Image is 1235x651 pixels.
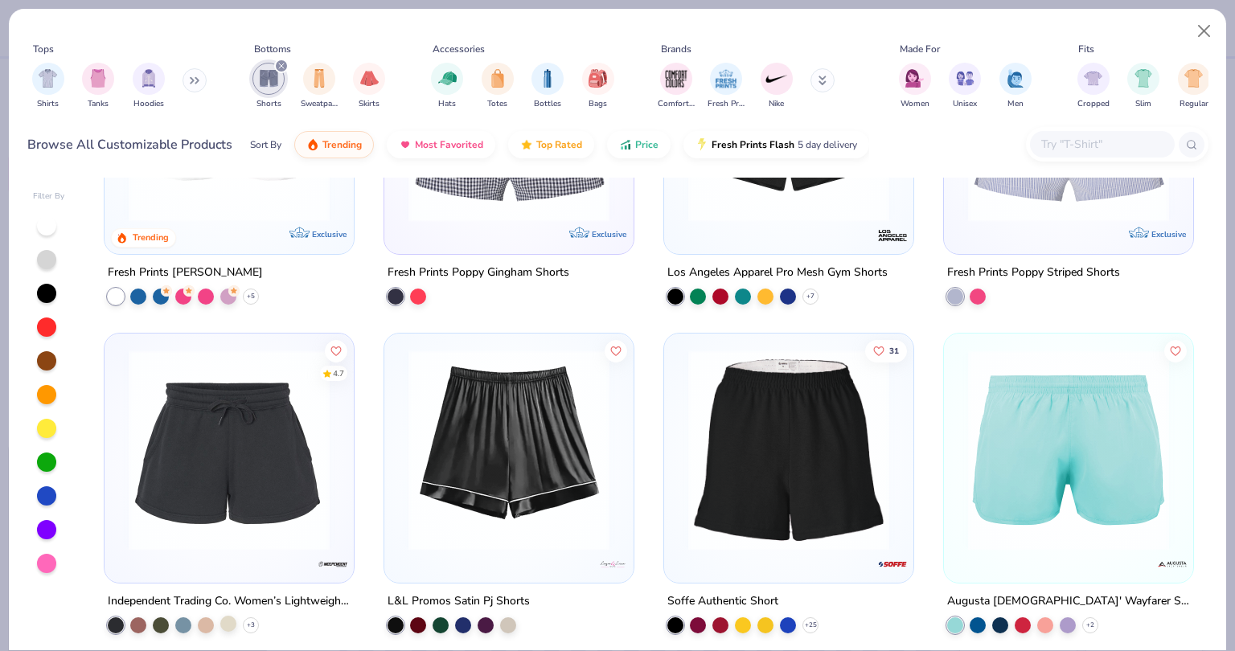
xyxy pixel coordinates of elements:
img: Los Angeles Apparel logo [876,219,909,251]
div: Browse All Customizable Products [27,135,232,154]
button: filter button [949,63,981,110]
button: Price [607,131,671,158]
button: filter button [899,63,931,110]
img: 2b05c2c0-8cb0-4a1e-a326-5c4bad5e3277 [400,349,617,550]
img: Totes Image [489,69,507,88]
img: 8f78d65e-5090-42e2-8515-8872a327f93a [960,349,1177,550]
button: filter button [353,63,385,110]
button: filter button [531,63,564,110]
span: Totes [487,98,507,110]
div: Augusta [DEMOGRAPHIC_DATA]' Wayfarer Shorts [947,591,1190,611]
div: Brands [661,42,691,56]
div: Los Angeles Apparel Pro Mesh Gym Shorts [667,262,888,282]
span: Unisex [953,98,977,110]
img: Nike Image [765,67,789,91]
div: filter for Women [899,63,931,110]
img: Fresh Prints Image [714,67,738,91]
button: filter button [482,63,514,110]
button: filter button [1127,63,1159,110]
div: filter for Totes [482,63,514,110]
span: Exclusive [1151,228,1185,239]
span: Cropped [1077,98,1110,110]
img: f2aea35a-bd5e-487e-a8a1-25153f44d02a [680,349,897,550]
div: filter for Tanks [82,63,114,110]
span: + 3 [247,620,255,629]
button: Most Favorited [387,131,495,158]
img: Men Image [1007,69,1024,88]
div: L&L Promos Satin Pj Shorts [388,591,530,611]
img: Unisex Image [956,69,974,88]
div: Filter By [33,190,65,203]
div: filter for Shirts [32,63,64,110]
img: e03c1d32-1478-43eb-b197-8e0c1ae2b0d4 [121,21,338,222]
img: Shorts Image [260,69,278,88]
img: Regular Image [1184,69,1203,88]
span: Slim [1135,98,1151,110]
button: Like [326,339,348,362]
button: filter button [999,63,1032,110]
span: Shirts [37,98,59,110]
img: Sweatpants Image [310,69,328,88]
span: 31 [889,346,899,354]
button: Close [1189,16,1220,47]
span: Tanks [88,98,109,110]
span: Bags [589,98,607,110]
img: flash.gif [695,138,708,151]
span: Comfort Colors [658,98,695,110]
div: Tops [33,42,54,56]
img: Cropped Image [1084,69,1102,88]
button: Like [1164,339,1187,362]
button: filter button [1178,63,1210,110]
img: Bags Image [589,69,606,88]
div: filter for Slim [1127,63,1159,110]
img: Skirts Image [360,69,379,88]
span: Skirts [359,98,380,110]
div: Fresh Prints Poppy Striped Shorts [947,262,1120,282]
div: filter for Regular [1178,63,1210,110]
div: filter for Cropped [1077,63,1110,110]
div: filter for Comfort Colors [658,63,695,110]
img: 41689b58-f958-4f56-8a71-cfeb9903edbf [400,21,617,222]
img: Hoodies Image [140,69,158,88]
div: Accessories [433,42,485,56]
button: filter button [252,63,285,110]
button: filter button [761,63,793,110]
div: filter for Men [999,63,1032,110]
div: 4.7 [334,367,345,379]
img: Slim Image [1134,69,1152,88]
img: Tanks Image [89,69,107,88]
span: Hoodies [133,98,164,110]
span: Exclusive [312,228,347,239]
div: filter for Unisex [949,63,981,110]
img: TopRated.gif [520,138,533,151]
span: Nike [769,98,784,110]
div: Soffe Authentic Short [667,591,778,611]
div: filter for Bottles [531,63,564,110]
img: Augusta logo [1155,547,1188,579]
span: Shorts [256,98,281,110]
div: Made For [900,42,940,56]
div: filter for Shorts [252,63,285,110]
div: filter for Hoodies [133,63,165,110]
input: Try "T-Shirt" [1040,135,1163,154]
button: filter button [658,63,695,110]
div: filter for Hats [431,63,463,110]
span: Women [901,98,929,110]
div: Bottoms [254,42,291,56]
img: Soffe logo [876,547,909,579]
span: Exclusive [592,228,626,239]
img: most_fav.gif [399,138,412,151]
div: filter for Sweatpants [301,63,338,110]
span: Most Favorited [415,138,483,151]
div: Fresh Prints Poppy Gingham Shorts [388,262,569,282]
span: + 25 [804,620,816,629]
img: Comfort Colors Image [664,67,688,91]
img: Shirts Image [39,69,57,88]
button: filter button [32,63,64,110]
div: Independent Trading Co. Women’s Lightweight [US_STATE] Wave Wash Sweatshorts [108,591,351,611]
img: Women Image [905,69,924,88]
span: Price [635,138,659,151]
img: ad12d56a-7a7c-4c32-adfa-bfc4d7bb0105 [960,21,1177,222]
img: Bottles Image [539,69,556,88]
button: filter button [82,63,114,110]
